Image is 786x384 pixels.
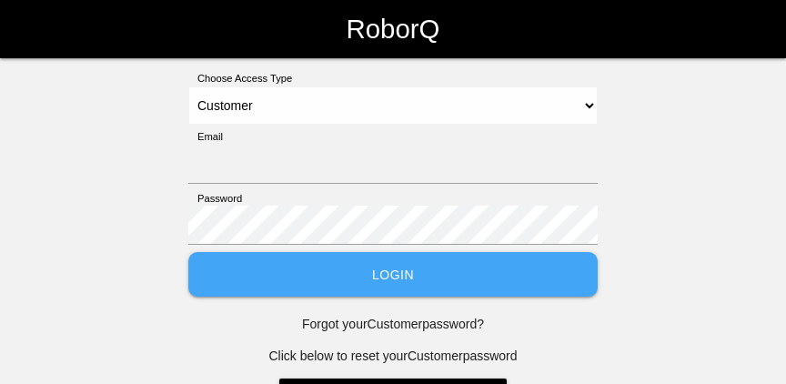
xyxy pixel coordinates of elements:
[188,129,223,145] label: Email
[188,347,598,366] p: Click below to reset your Customer password
[188,315,598,334] p: Forgot your Customer password?
[188,191,242,207] label: Password
[188,71,292,86] label: Choose Access Type
[188,252,598,297] button: Login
